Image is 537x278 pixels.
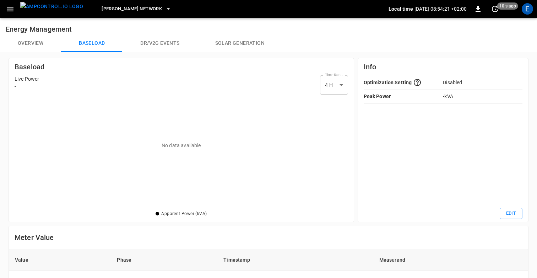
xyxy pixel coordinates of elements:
span: No data available [162,143,201,148]
p: Local time [389,5,413,12]
img: ampcontrol.io logo [20,2,83,11]
h6: Meter Value [15,232,522,243]
th: Timestamp [218,249,373,271]
span: Apparent Power (kVA) [161,211,207,216]
div: profile-icon [522,3,533,15]
p: Disabled [443,79,522,86]
th: Phase [111,249,218,271]
p: Live Power [15,75,39,83]
button: Solar generation [197,35,282,52]
p: - kVA [443,93,522,100]
p: Optimization Setting [364,79,412,86]
div: 4 H [320,75,348,95]
button: [PERSON_NAME] Network [99,2,174,16]
p: Peak Power [364,93,443,100]
button: set refresh interval [489,3,501,15]
button: Baseload [61,35,123,52]
p: - [15,83,39,90]
p: [DATE] 08:54:21 +02:00 [414,5,467,12]
label: Time Range [325,72,344,78]
th: Value [9,249,111,271]
button: Edit [500,208,522,219]
th: Measurand [374,249,528,271]
h6: Baseload [15,61,348,73]
span: [PERSON_NAME] Network [102,5,162,13]
button: Dr/V2G events [123,35,197,52]
span: 10 s ago [497,2,518,10]
h6: Info [364,61,522,73]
